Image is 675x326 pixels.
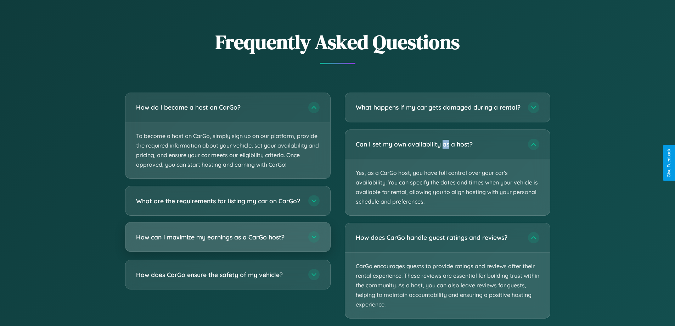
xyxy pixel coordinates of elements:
p: CarGo encourages guests to provide ratings and reviews after their rental experience. These revie... [345,253,550,319]
h2: Frequently Asked Questions [125,28,550,56]
h3: What happens if my car gets damaged during a rental? [356,103,521,112]
h3: How do I become a host on CarGo? [136,103,301,112]
div: Give Feedback [666,149,671,177]
h3: What are the requirements for listing my car on CarGo? [136,197,301,205]
h3: How can I maximize my earnings as a CarGo host? [136,233,301,242]
h3: Can I set my own availability as a host? [356,140,521,149]
h3: How does CarGo handle guest ratings and reviews? [356,233,521,242]
p: Yes, as a CarGo host, you have full control over your car's availability. You can specify the dat... [345,159,550,216]
p: To become a host on CarGo, simply sign up on our platform, provide the required information about... [125,122,330,179]
h3: How does CarGo ensure the safety of my vehicle? [136,270,301,279]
